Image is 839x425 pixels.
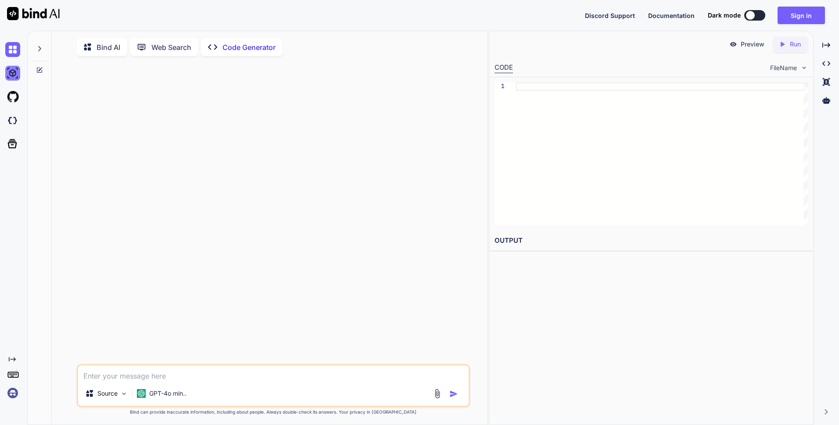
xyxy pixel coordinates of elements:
[648,11,695,20] button: Documentation
[151,42,191,53] p: Web Search
[585,12,635,19] span: Discord Support
[97,389,118,398] p: Source
[708,11,741,20] span: Dark mode
[7,7,60,20] img: Bind AI
[149,389,186,398] p: GPT-4o min..
[77,409,470,415] p: Bind can provide inaccurate information, including about people. Always double-check its answers....
[585,11,635,20] button: Discord Support
[741,40,764,49] p: Preview
[495,63,513,73] div: CODE
[432,389,442,399] img: attachment
[489,230,813,251] h2: OUTPUT
[5,66,20,81] img: ai-studio
[97,42,120,53] p: Bind AI
[495,82,505,91] div: 1
[648,12,695,19] span: Documentation
[449,390,458,398] img: icon
[137,389,146,398] img: GPT-4o mini
[5,89,20,104] img: githubLight
[800,64,808,71] img: chevron down
[790,40,801,49] p: Run
[5,42,20,57] img: chat
[5,386,20,400] img: signin
[729,40,737,48] img: preview
[5,113,20,128] img: darkCloudIdeIcon
[120,390,128,397] img: Pick Models
[770,64,797,72] span: FileName
[222,42,276,53] p: Code Generator
[778,7,825,24] button: Sign in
